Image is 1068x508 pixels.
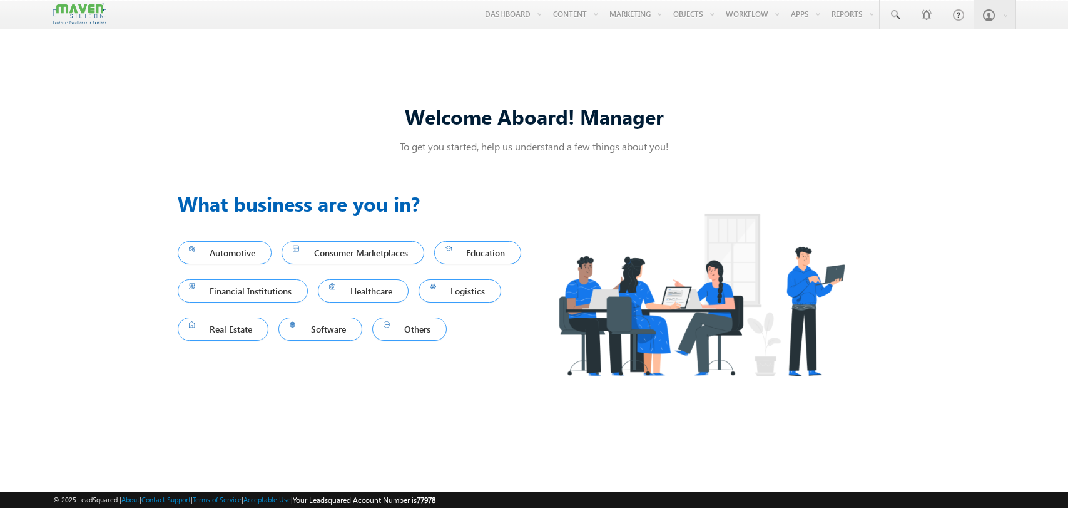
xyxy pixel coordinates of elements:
a: About [121,495,140,504]
a: Acceptable Use [243,495,291,504]
span: Software [290,321,351,338]
span: © 2025 LeadSquared | | | | | [53,494,435,506]
p: To get you started, help us understand a few things about you! [178,140,891,153]
span: Real Estate [189,321,258,338]
span: Financial Institutions [189,283,297,299]
span: Logistics [430,283,491,299]
span: Consumer Marketplaces [293,244,413,261]
span: Automotive [189,244,261,261]
a: Terms of Service [193,495,242,504]
img: Industry.png [534,189,868,401]
a: Contact Support [141,495,191,504]
h3: What business are you in? [178,189,534,219]
span: Others [384,321,436,338]
span: Healthcare [329,283,397,299]
div: Welcome Aboard! Manager [178,103,891,130]
span: 77978 [417,495,435,505]
span: Your Leadsquared Account Number is [293,495,435,505]
img: Custom Logo [53,3,106,25]
span: Education [445,244,511,261]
